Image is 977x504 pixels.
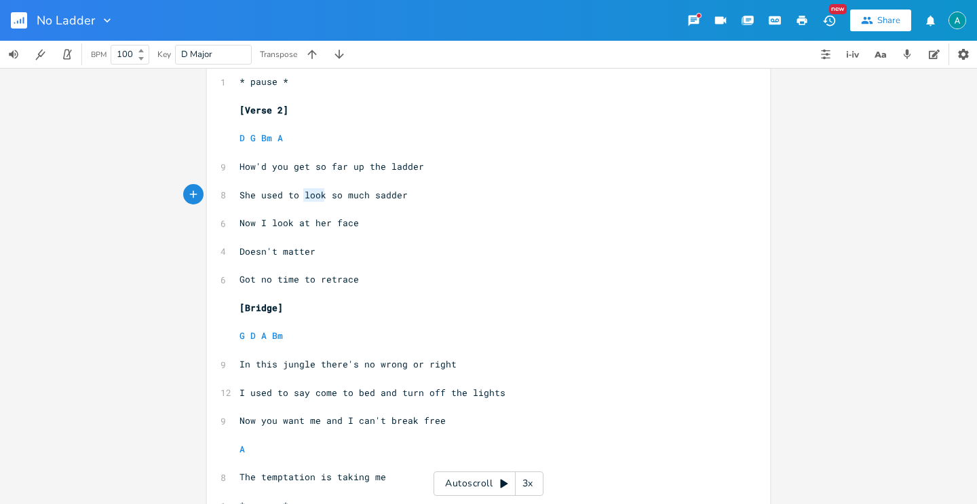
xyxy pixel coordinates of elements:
span: A [261,329,267,342]
span: Now I look at her face [240,217,359,229]
span: Got no time to retrace [240,273,359,285]
div: BPM [91,51,107,58]
span: Bm [272,329,283,342]
span: D [250,329,256,342]
span: A [277,132,283,144]
span: Doesn't matter [240,245,315,257]
div: Share [877,14,900,26]
span: G [250,132,256,144]
span: No Ladder [37,14,95,26]
span: [Bridge] [240,302,283,314]
span: The temptation is taking me [240,471,386,483]
span: She used to look so much sadder [240,189,408,201]
div: Key [157,50,171,58]
span: D [240,132,245,144]
span: In this jungle there's no wrong or right [240,358,457,370]
div: Transpose [260,50,297,58]
span: Bm [261,132,272,144]
div: Autoscroll [434,471,543,496]
span: G [240,329,245,342]
span: I used to say come to bed and turn off the lights [240,386,505,399]
span: How'd you get so far up the ladder [240,160,424,173]
button: Share [850,10,911,31]
span: Now you want me and I can't break free [240,414,446,427]
span: A [240,443,245,455]
span: D Major [181,48,212,60]
div: New [829,4,847,14]
div: 3x [516,471,540,496]
span: [Verse 2] [240,104,288,116]
button: New [816,8,843,33]
img: Alex [949,12,966,29]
